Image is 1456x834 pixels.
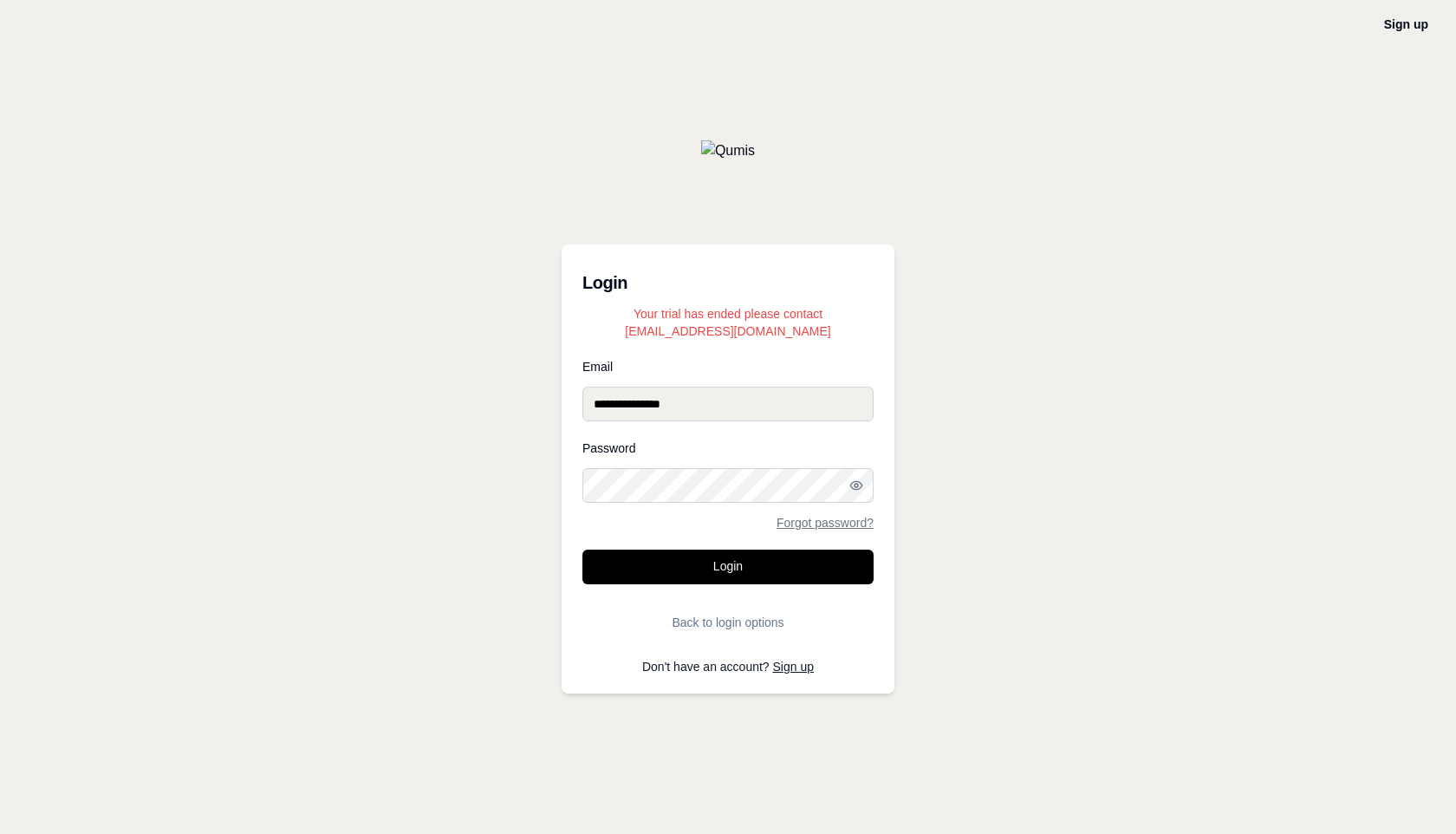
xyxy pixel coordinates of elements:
a: Sign up [1384,17,1428,31]
h3: Login [582,265,874,300]
label: Email [582,361,874,373]
img: Qumis [701,140,755,161]
p: Your trial has ended please contact [EMAIL_ADDRESS][DOMAIN_NAME] [582,305,874,340]
label: Password [582,442,874,454]
button: Back to login options [582,605,874,640]
a: Forgot password? [777,517,874,529]
p: Don't have an account? [582,661,874,673]
a: Sign up [773,660,814,674]
button: Login [582,550,874,584]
